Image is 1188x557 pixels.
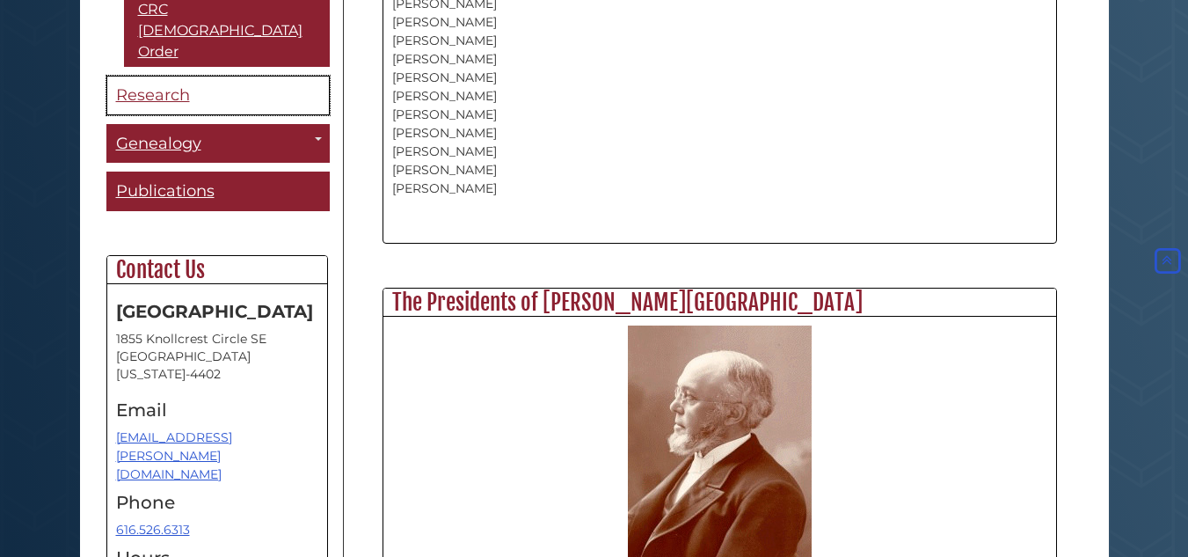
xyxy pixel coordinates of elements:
[116,330,318,383] address: 1855 Knollcrest Circle SE [GEOGRAPHIC_DATA][US_STATE]-4402
[383,289,1056,317] h2: The Presidents of [PERSON_NAME][GEOGRAPHIC_DATA]
[116,134,201,153] span: Genealogy
[116,522,190,538] a: 616.526.6313
[106,172,330,211] a: Publications
[116,400,318,420] h4: Email
[116,301,313,322] strong: [GEOGRAPHIC_DATA]
[116,181,215,201] span: Publications
[116,429,232,482] a: [EMAIL_ADDRESS][PERSON_NAME][DOMAIN_NAME]
[106,76,330,115] a: Research
[1151,253,1184,269] a: Back to Top
[116,493,318,512] h4: Phone
[106,124,330,164] a: Genealogy
[107,256,327,284] h2: Contact Us
[116,85,190,105] span: Research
